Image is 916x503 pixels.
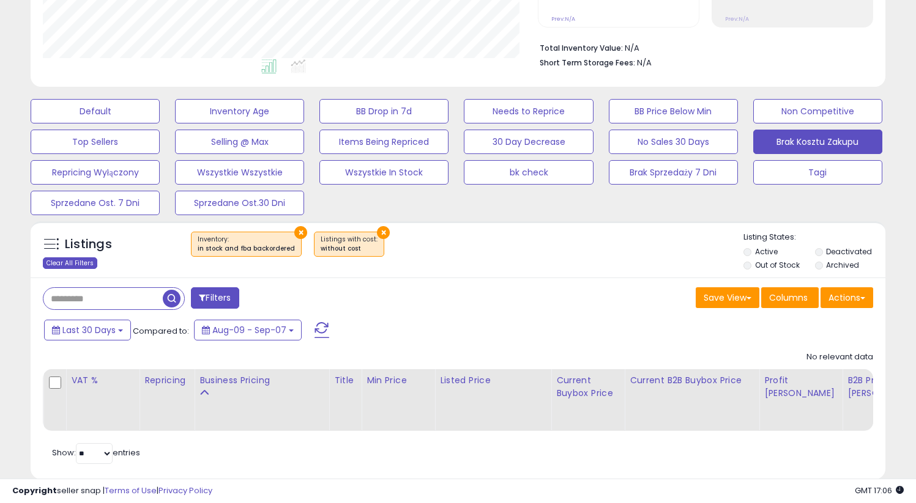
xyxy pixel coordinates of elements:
div: Repricing [144,374,189,387]
button: Sprzedane Ost. 7 Dni [31,191,160,215]
button: Wszystkie Wszystkie [175,160,304,185]
button: 30 Day Decrease [464,130,593,154]
label: Archived [826,260,859,270]
span: Compared to: [133,325,189,337]
div: Min Price [367,374,430,387]
span: Inventory : [198,235,295,253]
div: Profit [PERSON_NAME] [764,374,837,400]
div: Business Pricing [199,374,324,387]
span: Aug-09 - Sep-07 [212,324,286,336]
small: Prev: N/A [725,15,749,23]
button: Save View [696,287,759,308]
button: Needs to Reprice [464,99,593,123]
div: Listed Price [440,374,546,387]
button: Brak Sprzedaży 7 Dni [609,160,738,185]
button: BB Drop in 7d [319,99,449,123]
span: Columns [769,292,808,304]
div: Current B2B Buybox Price [630,374,754,387]
button: Selling @ Max [175,130,304,154]
button: Actions [821,287,873,308]
button: No Sales 30 Days [609,130,738,154]
div: in stock and fba backordered [198,244,295,253]
div: No relevant data [806,351,873,363]
a: Privacy Policy [158,485,212,496]
button: Columns [761,287,819,308]
span: Listings with cost : [321,235,378,253]
div: Title [334,374,356,387]
h5: Listings [65,236,112,253]
button: bk check [464,160,593,185]
span: 2025-10-8 17:06 GMT [855,485,904,496]
b: Short Term Storage Fees: [540,57,635,68]
div: Clear All Filters [43,257,97,269]
button: Inventory Age [175,99,304,123]
button: Tagi [753,160,882,185]
small: Prev: N/A [551,15,575,23]
button: Default [31,99,160,123]
div: seller snap | | [12,485,212,497]
div: without cost [321,244,378,253]
label: Deactivated [826,246,872,257]
label: Out of Stock [755,260,800,270]
strong: Copyright [12,485,57,496]
button: Wszystkie In Stock [319,160,449,185]
button: × [377,226,390,239]
label: Active [755,246,778,257]
button: Aug-09 - Sep-07 [194,320,302,340]
button: Non Competitive [753,99,882,123]
button: Filters [191,287,239,309]
button: BB Price Below Min [609,99,738,123]
button: Top Sellers [31,130,160,154]
p: Listing States: [743,232,885,243]
button: Brak Kosztu Zakupu [753,130,882,154]
span: Show: entries [52,447,140,458]
b: Total Inventory Value: [540,43,623,53]
button: × [294,226,307,239]
button: Items Being Repriced [319,130,449,154]
div: Current Buybox Price [556,374,619,400]
button: Sprzedane Ost.30 Dni [175,191,304,215]
div: VAT % [71,374,134,387]
span: Last 30 Days [62,324,116,336]
span: N/A [637,57,652,68]
button: Repricing Wyłączony [31,160,160,185]
button: Last 30 Days [44,320,131,340]
a: Terms of Use [105,485,157,496]
li: N/A [540,40,864,54]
